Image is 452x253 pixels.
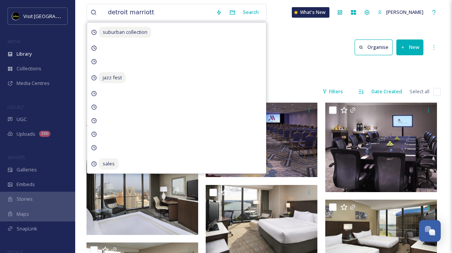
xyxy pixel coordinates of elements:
span: [PERSON_NAME] [386,9,423,15]
span: MEDIA [8,39,21,44]
span: Uploads [17,130,35,138]
div: Date Created [368,84,406,99]
span: Media Centres [17,80,50,87]
span: SnapLink [17,225,37,232]
span: Collections [17,65,41,72]
img: 267981_extracted.jpeg [86,161,198,235]
span: sales [99,158,118,169]
span: Visit [GEOGRAPHIC_DATA] [23,12,82,20]
button: Open Chat [419,220,441,242]
a: What's New [292,7,329,18]
span: 7 file s [86,88,99,95]
span: jazz fest [99,72,126,83]
a: Organise [355,39,396,55]
span: Library [17,50,32,58]
span: COLLECT [8,104,24,110]
div: 380 [39,131,50,137]
button: New [396,39,423,55]
span: UGC [17,116,27,123]
span: Embeds [17,181,35,188]
span: Maps [17,211,29,218]
div: Search [239,5,262,20]
img: Breakout_VIP_SR.jpeg [325,103,437,192]
a: [PERSON_NAME] [374,5,427,20]
button: Organise [355,39,393,55]
span: WIDGETS [8,155,25,160]
span: Galleries [17,166,37,173]
input: Search your library [104,4,212,21]
img: VISIT%20DETROIT%20LOGO%20-%20BLACK%20BACKGROUND.png [12,12,20,20]
span: Select all [410,88,429,95]
div: Filters [319,84,347,99]
span: suburban collection [99,27,151,38]
img: Detroit_Marriott_at_the_Renaissance_Center.jpeg [86,103,198,153]
span: Stories [17,195,33,203]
